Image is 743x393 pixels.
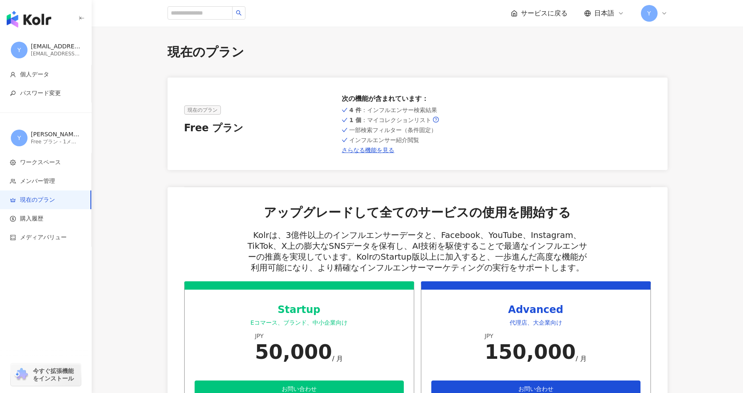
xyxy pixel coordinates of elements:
[10,90,16,96] span: key
[31,50,81,58] div: [EMAIL_ADDRESS][DOMAIN_NAME]
[264,204,571,221] p: アップグレードして全てのサービスの使用を開始する
[518,385,553,392] span: お問い合わせ
[485,340,576,363] div: 150,000
[20,89,61,98] span: パスワード変更
[510,319,562,326] span: 代理店、大企業向け
[10,216,16,222] span: dollar
[7,11,51,28] img: logo
[342,147,493,153] a: さらなる機能を見る
[195,303,404,317] div: Startup
[342,117,348,123] span: check
[342,137,348,143] span: check
[647,9,651,18] span: Y
[20,158,61,167] span: ワークスペース
[168,43,668,61] div: 現在のプラン
[349,127,437,133] span: 一部検索フィルター（条件固定）
[18,45,21,55] span: Y
[33,367,78,382] span: 今すぐ拡張機能をインストール
[184,121,335,135] div: Free プラン
[13,368,29,381] img: chrome extension
[485,332,587,340] div: JPY
[236,10,242,16] span: search
[20,177,55,185] span: メンバー管理
[250,319,348,326] span: Eコマース、ブランド、中小企業向け
[342,94,493,103] div: 次の機能が含まれています ：
[342,107,348,113] span: check
[18,133,21,143] span: Y
[11,363,81,386] a: chrome extension今すぐ拡張機能をインストール
[10,72,16,78] span: user
[31,138,81,145] div: Free プラン - 1メンバー
[20,215,43,223] span: 購入履歴
[31,43,81,51] div: [EMAIL_ADDRESS][DOMAIN_NAME]
[594,9,614,18] span: 日本語
[31,130,81,139] div: [PERSON_NAME].tokyoのワークスペース
[10,235,16,240] span: calculator
[349,117,431,123] span: ：マイコレクションリスト
[511,9,568,18] a: サービスに戻る
[349,107,437,113] span: ：インフルエンサー検索結果
[184,105,221,115] span: 現在のプラン
[349,117,361,123] strong: 1 個
[245,230,589,273] p: Kolrは、3億件以上のインフルエンサーデータと、Facebook、YouTube、Instagram、TikTok、X上の膨大なSNSデータを保有し、AI技術を駆使することで最適なインフルエン...
[349,107,361,113] strong: 4 件
[20,196,55,204] span: 現在のプラン
[255,332,343,340] div: JPY
[255,340,332,363] div: 50,000
[349,137,419,143] span: インフルエンサー紹介閲覧
[576,354,587,363] div: / 月
[20,70,49,79] span: 個人データ
[332,354,343,363] div: / 月
[521,9,568,18] span: サービスに戻る
[433,117,439,123] span: question-circle
[282,385,317,392] span: お問い合わせ
[20,233,67,242] span: メディアバリュー
[342,127,348,133] span: check
[431,303,640,317] div: Advanced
